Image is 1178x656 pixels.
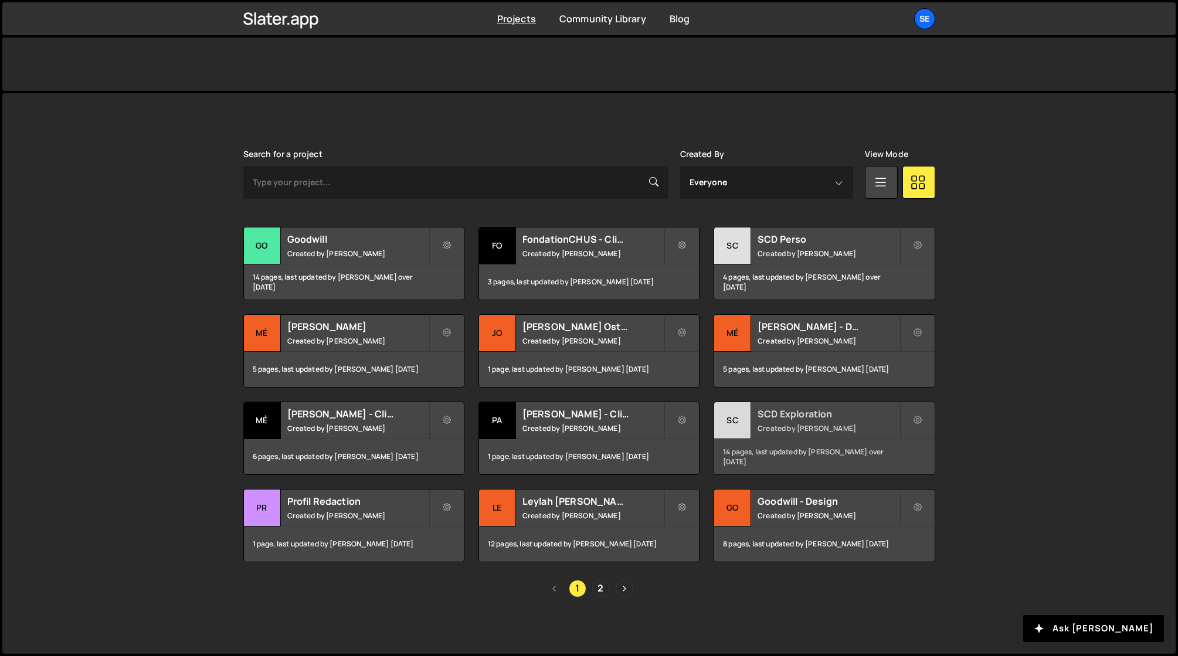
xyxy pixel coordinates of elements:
a: Page 2 [592,580,610,597]
div: Pr [244,490,281,526]
a: Mé [PERSON_NAME] Created by [PERSON_NAME] 5 pages, last updated by [PERSON_NAME] [DATE] [243,314,464,388]
a: Go Goodwill Created by [PERSON_NAME] 14 pages, last updated by [PERSON_NAME] over [DATE] [243,227,464,300]
div: Pagination [243,580,935,597]
div: 5 pages, last updated by [PERSON_NAME] [DATE] [714,352,934,387]
a: Community Library [559,12,646,25]
button: Ask [PERSON_NAME] [1023,615,1164,642]
a: SC SCD Exploration Created by [PERSON_NAME] 14 pages, last updated by [PERSON_NAME] over [DATE] [714,402,935,475]
h2: [PERSON_NAME] Osteopath - Design [522,320,664,333]
h2: FondationCHUS - Client [522,233,664,246]
h2: Goodwill - Design [758,495,899,508]
div: 14 pages, last updated by [PERSON_NAME] over [DATE] [244,264,464,300]
div: Jo [479,315,516,352]
div: 8 pages, last updated by [PERSON_NAME] [DATE] [714,526,934,562]
div: SC [714,402,751,439]
h2: Goodwill [287,233,429,246]
a: Mé [PERSON_NAME] - Client Created by [PERSON_NAME] 6 pages, last updated by [PERSON_NAME] [DATE] [243,402,464,475]
h2: SCD Exploration [758,407,899,420]
a: SC SCD Perso Created by [PERSON_NAME] 4 pages, last updated by [PERSON_NAME] over [DATE] [714,227,935,300]
a: Blog [670,12,690,25]
small: Created by [PERSON_NAME] [522,336,664,346]
div: 6 pages, last updated by [PERSON_NAME] [DATE] [244,439,464,474]
small: Created by [PERSON_NAME] [758,249,899,259]
div: 4 pages, last updated by [PERSON_NAME] over [DATE] [714,264,934,300]
div: 1 page, last updated by [PERSON_NAME] [DATE] [479,439,699,474]
a: Pa [PERSON_NAME] - Client Created by [PERSON_NAME] 1 page, last updated by [PERSON_NAME] [DATE] [478,402,700,475]
a: Jo [PERSON_NAME] Osteopath - Design Created by [PERSON_NAME] 1 page, last updated by [PERSON_NAME... [478,314,700,388]
div: 14 pages, last updated by [PERSON_NAME] over [DATE] [714,439,934,474]
div: Le [479,490,516,526]
div: 3 pages, last updated by [PERSON_NAME] [DATE] [479,264,699,300]
h2: SCD Perso [758,233,899,246]
h2: Profil Redaction [287,495,429,508]
small: Created by [PERSON_NAME] [522,511,664,521]
div: Mé [714,315,751,352]
div: 1 page, last updated by [PERSON_NAME] [DATE] [479,352,699,387]
a: Mé [PERSON_NAME] - Design Created by [PERSON_NAME] 5 pages, last updated by [PERSON_NAME] [DATE] [714,314,935,388]
a: Le Leylah [PERSON_NAME] Foundation - Design Created by [PERSON_NAME] 12 pages, last updated by [P... [478,489,700,562]
div: Fo [479,227,516,264]
label: View Mode [865,149,908,159]
h2: [PERSON_NAME] - Design [758,320,899,333]
div: SC [714,227,751,264]
input: Type your project... [243,166,668,199]
a: Pr Profil Redaction Created by [PERSON_NAME] 1 page, last updated by [PERSON_NAME] [DATE] [243,489,464,562]
a: Next page [616,580,633,597]
label: Created By [680,149,725,159]
a: Go Goodwill - Design Created by [PERSON_NAME] 8 pages, last updated by [PERSON_NAME] [DATE] [714,489,935,562]
a: Se [914,8,935,29]
small: Created by [PERSON_NAME] [758,511,899,521]
div: 1 page, last updated by [PERSON_NAME] [DATE] [244,526,464,562]
a: Projects [497,12,536,25]
h2: [PERSON_NAME] [287,320,429,333]
a: Fo FondationCHUS - Client Created by [PERSON_NAME] 3 pages, last updated by [PERSON_NAME] [DATE] [478,227,700,300]
small: Created by [PERSON_NAME] [287,249,429,259]
div: 5 pages, last updated by [PERSON_NAME] [DATE] [244,352,464,387]
h2: Leylah [PERSON_NAME] Foundation - Design [522,495,664,508]
h2: [PERSON_NAME] - Client [522,407,664,420]
div: Pa [479,402,516,439]
small: Created by [PERSON_NAME] [287,511,429,521]
small: Created by [PERSON_NAME] [522,249,664,259]
label: Search for a project [243,149,322,159]
small: Created by [PERSON_NAME] [758,336,899,346]
div: Go [714,490,751,526]
h2: [PERSON_NAME] - Client [287,407,429,420]
small: Created by [PERSON_NAME] [758,423,899,433]
div: Mé [244,315,281,352]
div: Mé [244,402,281,439]
small: Created by [PERSON_NAME] [522,423,664,433]
small: Created by [PERSON_NAME] [287,336,429,346]
div: 12 pages, last updated by [PERSON_NAME] [DATE] [479,526,699,562]
small: Created by [PERSON_NAME] [287,423,429,433]
div: Go [244,227,281,264]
